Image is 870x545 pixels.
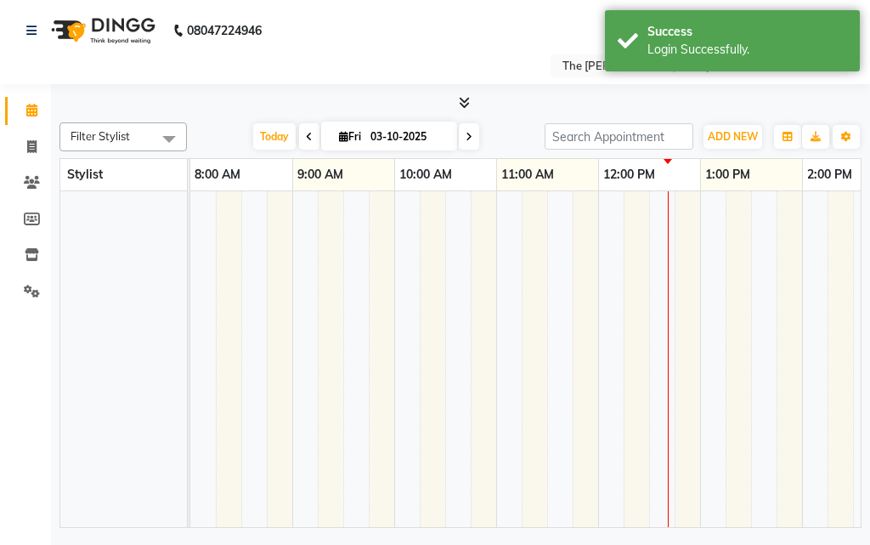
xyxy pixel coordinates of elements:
a: 11:00 AM [497,162,558,187]
div: Login Successfully. [647,41,847,59]
b: 08047224946 [187,7,262,54]
img: logo [43,7,160,54]
a: 10:00 AM [395,162,456,187]
span: ADD NEW [708,130,758,143]
span: Fri [335,130,365,143]
span: Filter Stylist [71,129,130,143]
input: 2025-10-03 [365,124,450,150]
a: 9:00 AM [293,162,347,187]
a: 2:00 PM [803,162,856,187]
div: Success [647,23,847,41]
button: ADD NEW [703,125,762,149]
a: 8:00 AM [190,162,245,187]
a: 12:00 PM [599,162,659,187]
a: 1:00 PM [701,162,754,187]
span: Today [253,123,296,150]
span: Stylist [67,167,103,182]
input: Search Appointment [545,123,693,150]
